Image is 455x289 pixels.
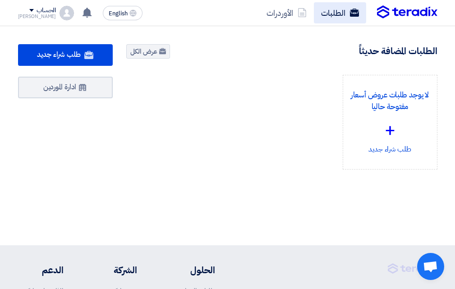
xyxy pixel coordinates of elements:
[164,263,215,277] li: الحلول
[126,44,170,59] a: عرض الكل
[60,6,74,20] img: profile_test.png
[259,2,314,23] a: الأوردرات
[90,263,137,277] li: الشركة
[350,83,430,162] div: طلب شراء جديد
[359,45,437,57] h4: الطلبات المضافة حديثاً
[314,2,366,23] a: الطلبات
[37,49,81,60] span: طلب شراء جديد
[103,6,142,20] button: English
[350,117,430,144] div: +
[350,89,430,112] p: لا يوجد طلبات عروض أسعار مفتوحة حاليا
[18,14,56,19] div: [PERSON_NAME]
[18,77,113,98] a: ادارة الموردين
[417,253,444,280] div: Open chat
[37,7,56,14] div: الحساب
[109,10,128,17] span: English
[18,263,64,277] li: الدعم
[377,5,437,19] img: Teradix logo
